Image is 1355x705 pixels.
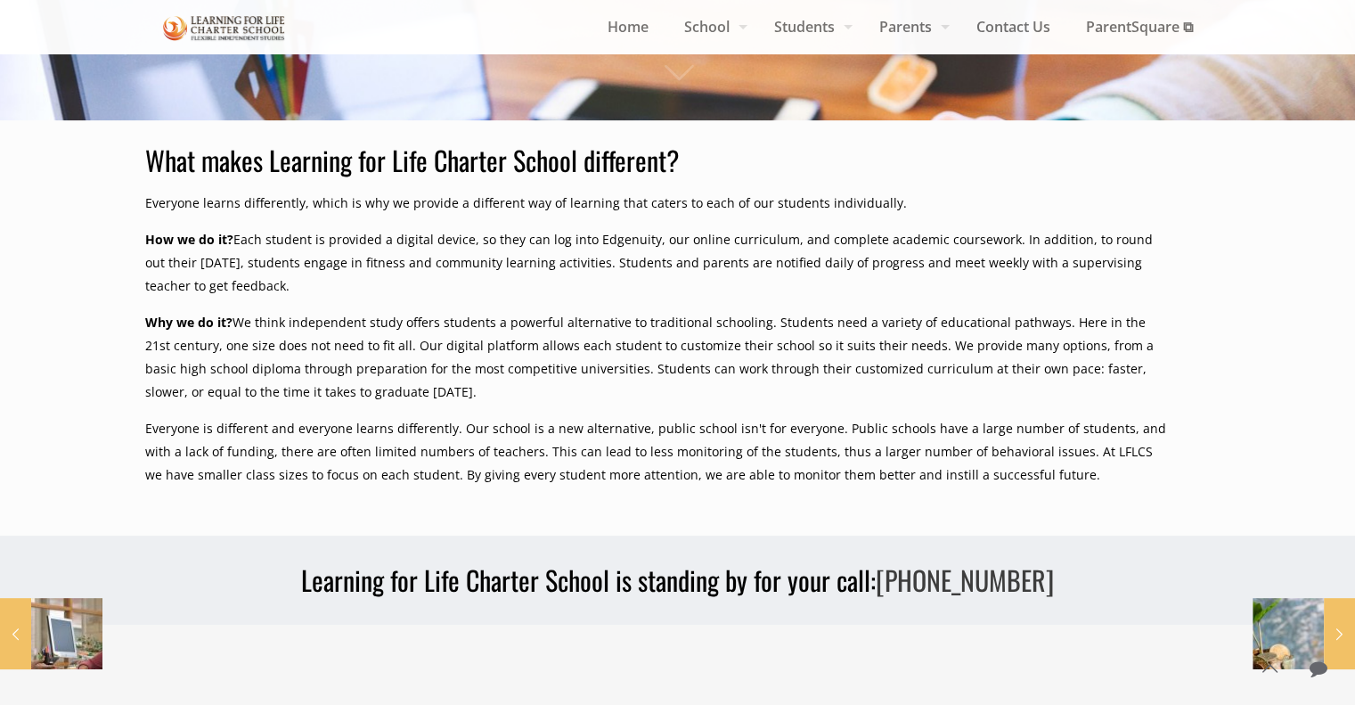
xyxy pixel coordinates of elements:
span: School [666,13,756,40]
p: Everyone learns differently, which is why we provide a different way of learning that caters to e... [145,192,1167,215]
b: How we do it? [145,231,233,248]
a: Back to top icon [1251,650,1288,687]
b: Why we do it? [145,314,233,331]
p: Each student is provided a digital device, so they can log into Edgenuity, our online curriculum,... [145,228,1167,298]
span: Home [590,13,666,40]
img: Facts About LFLCS [163,12,286,44]
i: scroll down icon [656,48,703,94]
p: Everyone is different and everyone learns differently. Our school is a new alternative, public sc... [145,417,1167,487]
a: Important Info for Seniors[DATE] [1253,598,1355,669]
span: Students [756,13,861,40]
span: ParentSquare ⧉ [1068,13,1211,40]
span: Contact Us [959,13,1068,40]
span: Parents [861,13,959,40]
h3: What makes Learning for Life Charter School different? [145,143,1167,178]
a: [PHONE_NUMBER] [876,560,1054,600]
h3: Learning for Life Charter School is standing by for your call: [145,562,1211,598]
p: We think independent study offers students a powerful alternative to traditional schooling. Stude... [145,311,1167,404]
